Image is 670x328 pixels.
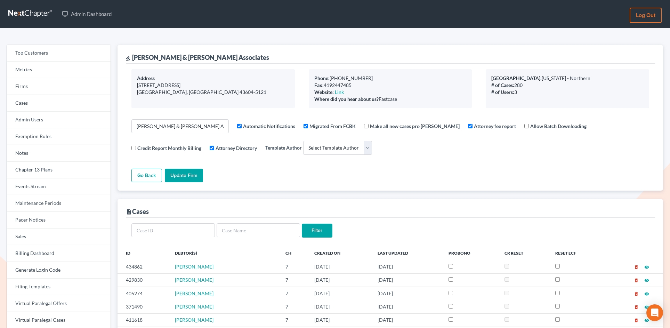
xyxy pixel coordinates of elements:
td: 371490 [118,300,169,313]
th: CR Reset [499,246,550,260]
a: [PERSON_NAME] [175,290,213,296]
td: 7 [280,273,309,287]
a: delete_forever [634,277,639,283]
b: Address [137,75,155,81]
div: Fastcase [314,96,467,103]
td: [DATE] [372,313,443,327]
th: Last Updated [372,246,443,260]
td: [DATE] [372,300,443,313]
th: ProBono [443,246,499,260]
label: Credit Report Monthly Billing [137,144,201,152]
td: [DATE] [372,260,443,273]
label: Automatic Notifications [243,122,295,130]
i: gavel [126,56,131,61]
i: delete_forever [634,278,639,283]
i: visibility [644,265,649,270]
div: [PERSON_NAME] & [PERSON_NAME] Associates [126,53,269,62]
a: visibility [644,304,649,310]
a: delete_forever [634,317,639,323]
a: Pacer Notices [7,212,111,229]
a: Billing Dashboard [7,245,111,262]
i: visibility [644,318,649,323]
td: [DATE] [372,287,443,300]
div: [PHONE_NUMBER] [314,75,467,82]
div: 3 [491,89,644,96]
a: delete_forever [634,264,639,270]
input: Case ID [131,223,215,237]
td: 405274 [118,287,169,300]
label: Migrated From FCBK [309,122,356,130]
a: Events Stream [7,178,111,195]
td: 434862 [118,260,169,273]
label: Attorney fee report [474,122,516,130]
a: [PERSON_NAME] [175,277,213,283]
td: 411618 [118,313,169,327]
td: 7 [280,313,309,327]
i: delete_forever [634,291,639,296]
div: Cases [126,207,149,216]
a: Sales [7,229,111,245]
div: [STREET_ADDRESS] [137,82,289,89]
b: [GEOGRAPHIC_DATA]: [491,75,542,81]
a: Exemption Rules [7,128,111,145]
a: [PERSON_NAME] [175,304,213,310]
i: visibility [644,291,649,296]
i: delete_forever [634,305,639,310]
td: [DATE] [309,273,372,287]
a: [PERSON_NAME] [175,264,213,270]
a: Cases [7,95,111,112]
td: [DATE] [372,273,443,287]
a: visibility [644,317,649,323]
label: Make all new cases pro [PERSON_NAME] [370,122,460,130]
td: 7 [280,300,309,313]
td: 7 [280,287,309,300]
label: Template Author [265,144,302,151]
td: 7 [280,260,309,273]
a: visibility [644,277,649,283]
input: Update Firm [165,169,203,183]
a: Generate Login Code [7,262,111,279]
b: Phone: [314,75,330,81]
i: visibility [644,305,649,310]
a: Chapter 13 Plans [7,162,111,178]
div: 4192447485 [314,82,467,89]
td: [DATE] [309,313,372,327]
a: delete_forever [634,290,639,296]
b: Website: [314,89,334,95]
a: Log out [630,8,662,23]
a: [PERSON_NAME] [175,317,213,323]
td: [DATE] [309,287,372,300]
a: Go Back [131,169,162,183]
div: 280 [491,82,644,89]
a: Maintenance Periods [7,195,111,212]
td: 429830 [118,273,169,287]
a: visibility [644,290,649,296]
a: visibility [644,264,649,270]
input: Filter [302,224,332,238]
b: # of Users: [491,89,514,95]
div: Open Intercom Messenger [646,304,663,321]
a: Notes [7,145,111,162]
a: Top Customers [7,45,111,62]
th: Created On [309,246,372,260]
div: [GEOGRAPHIC_DATA], [GEOGRAPHIC_DATA] 43604-5121 [137,89,289,96]
i: delete_forever [634,265,639,270]
a: Filing Templates [7,279,111,295]
a: Virtual Paralegal Offers [7,295,111,312]
b: Fax: [314,82,324,88]
th: ID [118,246,169,260]
label: Attorney Directory [216,144,257,152]
label: Allow Batch Downloading [530,122,587,130]
td: [DATE] [309,260,372,273]
td: [DATE] [309,300,372,313]
th: Ch [280,246,309,260]
input: Case Name [217,223,300,237]
b: Where did you hear about us? [314,96,379,102]
a: Admin Users [7,112,111,128]
i: description [126,209,132,215]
